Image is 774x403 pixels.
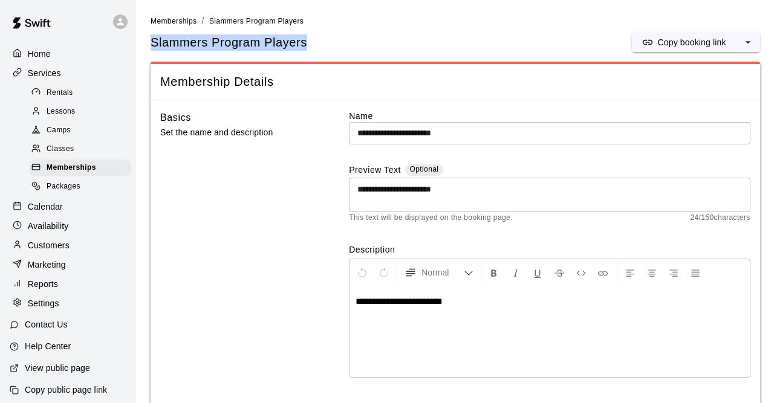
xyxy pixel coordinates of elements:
nav: breadcrumb [151,15,760,28]
span: Membership Details [160,74,750,90]
div: Camps [29,122,131,139]
a: Camps [29,121,136,140]
a: Services [10,64,126,82]
span: Packages [47,181,80,193]
p: Settings [28,297,59,309]
span: Rentals [47,87,73,99]
a: Memberships [29,159,136,178]
button: Center Align [642,262,662,283]
p: Services [28,67,61,79]
button: Format Italics [506,262,526,283]
div: Packages [29,178,131,195]
a: Calendar [10,198,126,216]
li: / [201,15,204,27]
p: Set the name and description [160,125,314,140]
span: Slammers Program Players [151,34,307,51]
span: Lessons [47,106,76,118]
p: Availability [28,220,69,232]
span: Memberships [47,162,96,174]
label: Description [349,243,750,256]
p: Contact Us [25,318,68,330]
div: Memberships [29,160,131,176]
p: Copy booking link [658,36,726,48]
button: select merge strategy [736,33,760,52]
span: Camps [47,124,71,137]
a: Classes [29,140,136,159]
span: Classes [47,143,74,155]
button: Format Underline [527,262,548,283]
div: Classes [29,141,131,158]
button: Right Align [663,262,684,283]
p: Customers [28,239,70,251]
a: Rentals [29,83,136,102]
label: Preview Text [349,164,401,178]
div: split button [632,33,760,52]
p: Copy public page link [25,384,107,396]
a: Memberships [151,16,197,25]
button: Left Align [620,262,640,283]
a: Lessons [29,102,136,121]
a: Availability [10,217,126,235]
button: Copy booking link [632,33,736,52]
p: View public page [25,362,90,374]
button: Justify Align [685,262,706,283]
button: Insert Link [593,262,613,283]
a: Customers [10,236,126,254]
span: Slammers Program Players [209,17,304,25]
a: Home [10,45,126,63]
a: Packages [29,178,136,196]
div: Rentals [29,85,131,102]
a: Reports [10,275,126,293]
a: Marketing [10,256,126,274]
button: Undo [352,262,372,283]
p: Help Center [25,340,71,352]
div: Lessons [29,103,131,120]
span: Normal [421,266,464,279]
span: This text will be displayed on the booking page. [349,212,513,224]
button: Formatting Options [400,262,478,283]
h6: Basics [160,110,191,126]
a: Settings [10,294,126,312]
p: Reports [28,278,58,290]
button: Redo [374,262,394,283]
button: Format Strikethrough [549,262,570,283]
label: Name [349,110,750,122]
button: Format Bold [484,262,504,283]
span: Optional [410,165,439,173]
p: Home [28,48,51,60]
span: Memberships [151,17,197,25]
button: Insert Code [571,262,591,283]
p: Marketing [28,259,66,271]
p: Calendar [28,201,63,213]
span: 24 / 150 characters [690,212,750,224]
